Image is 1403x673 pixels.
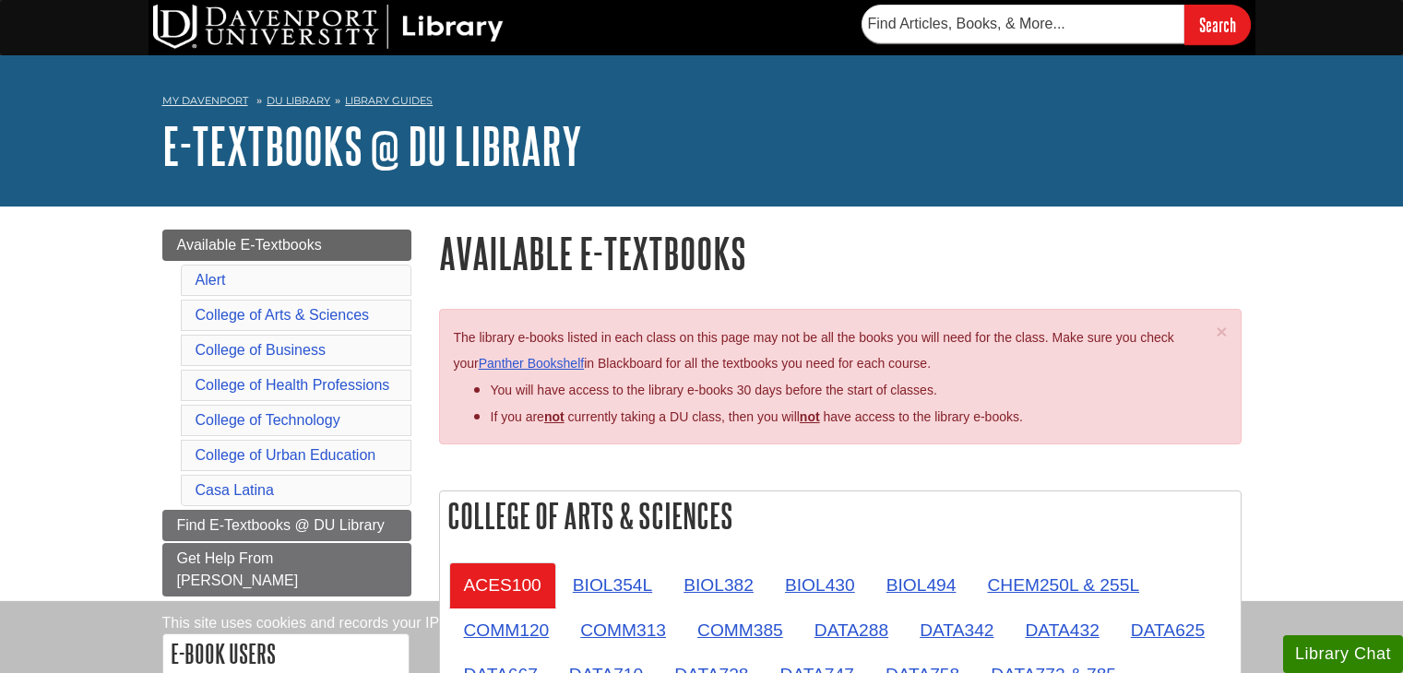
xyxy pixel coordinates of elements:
[558,562,667,608] a: BIOL354L
[491,383,937,397] span: You will have access to the library e-books 30 days before the start of classes.
[565,608,681,653] a: COMM313
[449,608,565,653] a: COMM120
[162,230,411,261] a: Available E-Textbooks
[800,409,820,424] u: not
[196,272,226,288] a: Alert
[196,377,390,393] a: College of Health Professions
[163,634,409,673] h2: E-book Users
[162,93,248,109] a: My Davenport
[544,409,565,424] strong: not
[196,307,370,323] a: College of Arts & Sciences
[683,608,798,653] a: COMM385
[345,94,433,107] a: Library Guides
[162,543,411,596] a: Get Help From [PERSON_NAME]
[479,356,584,371] a: Panther Bookshelf
[770,562,870,608] a: BIOL430
[196,342,326,358] a: College of Business
[872,562,971,608] a: BIOL494
[267,94,330,107] a: DU Library
[491,409,1023,424] span: If you are currently taking a DU class, then you will have access to the library e-books.
[162,510,411,541] a: Find E-Textbooks @ DU Library
[439,230,1242,277] h1: Available E-Textbooks
[177,550,299,588] span: Get Help From [PERSON_NAME]
[862,5,1251,44] form: Searches DU Library's articles, books, and more
[1283,635,1403,673] button: Library Chat
[177,237,322,253] span: Available E-Textbooks
[162,89,1242,118] nav: breadcrumb
[1184,5,1251,44] input: Search
[153,5,504,49] img: DU Library
[800,608,903,653] a: DATA288
[177,517,385,533] span: Find E-Textbooks @ DU Library
[162,117,582,174] a: E-Textbooks @ DU Library
[1010,608,1113,653] a: DATA432
[454,330,1174,372] span: The library e-books listed in each class on this page may not be all the books you will need for ...
[440,491,1241,540] h2: College of Arts & Sciences
[669,562,768,608] a: BIOL382
[1216,321,1227,342] span: ×
[905,608,1008,653] a: DATA342
[1116,608,1219,653] a: DATA625
[196,412,340,428] a: College of Technology
[862,5,1184,43] input: Find Articles, Books, & More...
[196,482,274,498] a: Casa Latina
[196,447,376,463] a: College of Urban Education
[1216,322,1227,341] button: Close
[972,562,1154,608] a: CHEM250L & 255L
[449,562,556,608] a: ACES100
